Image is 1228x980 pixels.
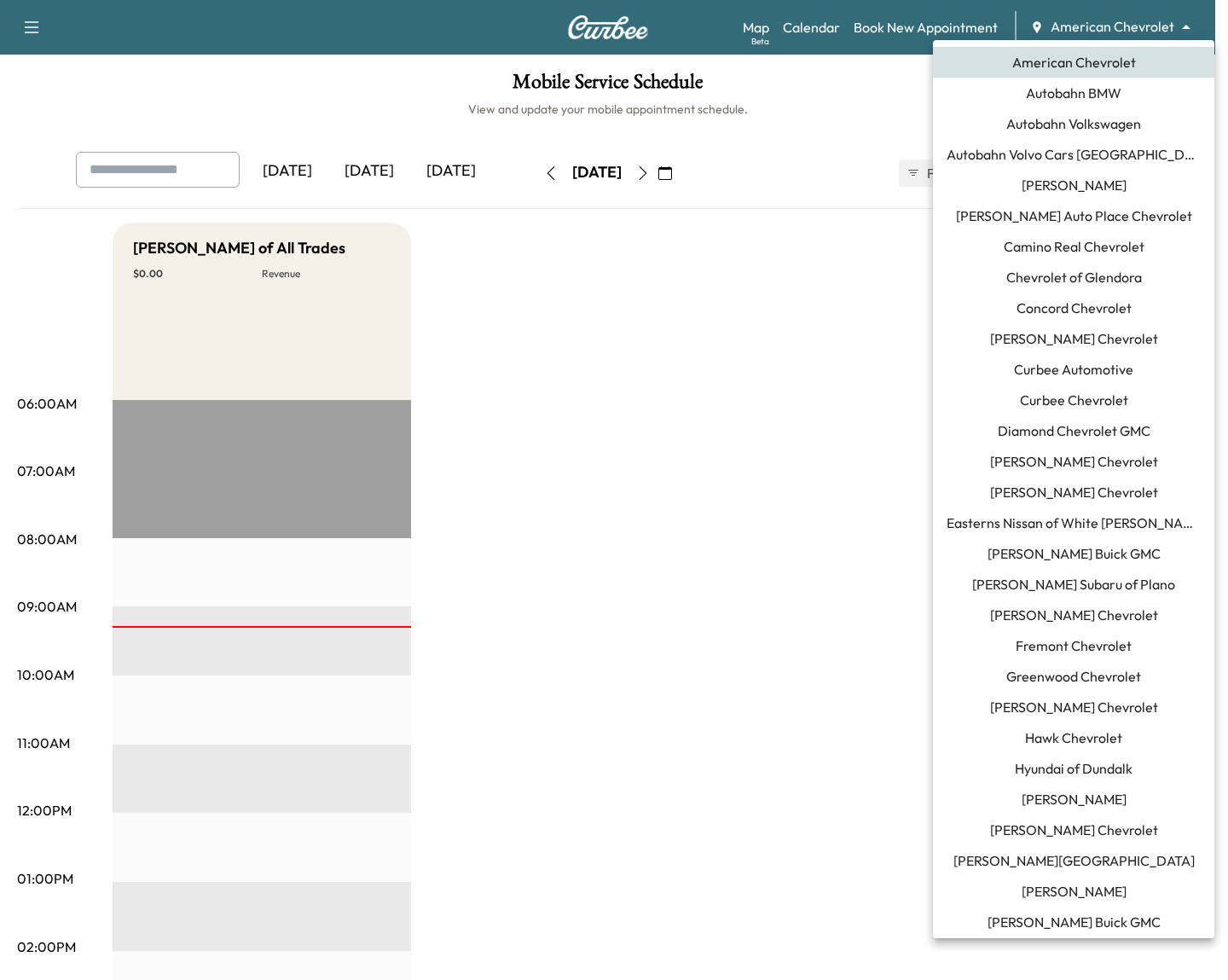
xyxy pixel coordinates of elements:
span: [PERSON_NAME] Subaru of Plano [972,574,1175,594]
span: [PERSON_NAME] Auto Place Chevrolet [956,206,1192,226]
span: [PERSON_NAME][GEOGRAPHIC_DATA] [953,850,1195,871]
span: [PERSON_NAME] Chevrolet [990,451,1158,472]
span: Greenwood Chevrolet [1006,666,1141,687]
span: Chevrolet of Glendora [1006,267,1142,287]
span: [PERSON_NAME] [1022,881,1127,902]
span: [PERSON_NAME] [1022,175,1127,195]
span: [PERSON_NAME] Chevrolet [990,482,1158,502]
span: [PERSON_NAME] Chevrolet [990,697,1158,717]
span: Camino Real Chevrolet [1004,236,1144,257]
span: Concord Chevrolet [1017,298,1132,318]
span: American Chevrolet [1012,52,1136,72]
span: [PERSON_NAME] Chevrolet [990,328,1158,349]
span: [PERSON_NAME] [1022,789,1127,809]
span: Curbee Chevrolet [1020,390,1128,410]
span: [PERSON_NAME] Buick GMC [988,543,1161,564]
span: Autobahn BMW [1026,83,1121,103]
span: Autobahn Volkswagen [1006,113,1141,134]
span: [PERSON_NAME] Buick GMC [988,912,1161,932]
span: [PERSON_NAME] Chevrolet [990,605,1158,625]
span: Curbee Automotive [1014,359,1133,380]
span: Easterns Nissan of White [PERSON_NAME] [947,513,1201,533]
span: Hawk Chevrolet [1025,728,1122,748]
span: [PERSON_NAME] Chevrolet [990,820,1158,840]
span: Hyundai of Dundalk [1015,758,1132,779]
span: Fremont Chevrolet [1016,635,1132,656]
span: Diamond Chevrolet GMC [998,420,1150,441]
span: Autobahn Volvo Cars [GEOGRAPHIC_DATA] [947,144,1201,165]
